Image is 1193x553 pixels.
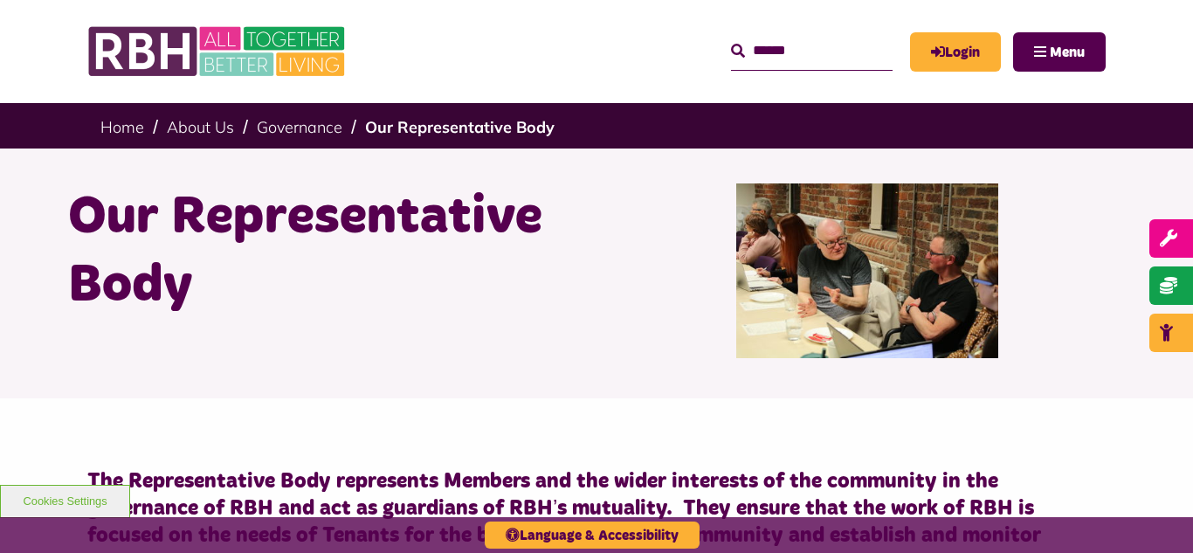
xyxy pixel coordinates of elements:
a: Our Representative Body [365,117,555,137]
a: MyRBH [910,32,1001,72]
button: Navigation [1013,32,1106,72]
a: About Us [167,117,234,137]
a: Governance [257,117,342,137]
a: Home [100,117,144,137]
span: Menu [1050,45,1085,59]
input: Search [731,32,893,70]
h1: Our Representative Body [68,183,583,320]
img: Rep Body [736,183,998,358]
iframe: Netcall Web Assistant for live chat [1114,474,1193,553]
img: RBH [87,17,349,86]
button: Language & Accessibility [485,522,700,549]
